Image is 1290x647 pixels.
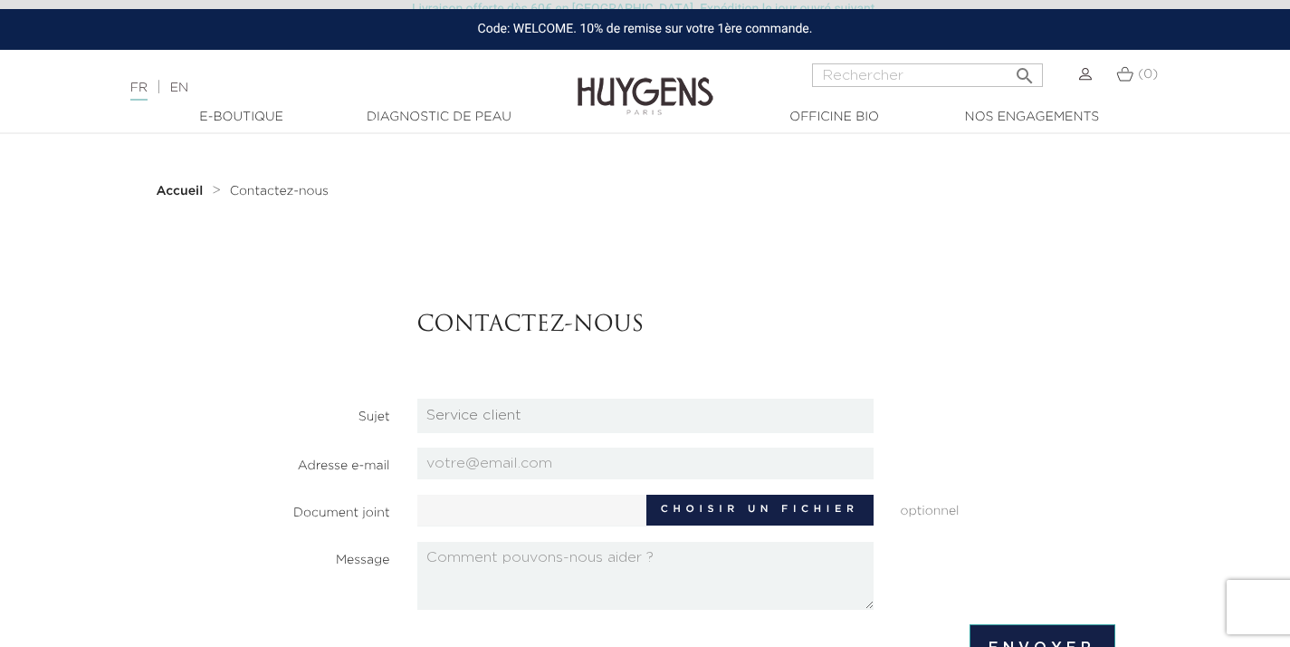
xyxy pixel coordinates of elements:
[162,399,404,427] label: Sujet
[887,495,1129,521] span: optionnel
[349,108,530,127] a: Diagnostic de peau
[417,448,874,479] input: votre@email.com
[812,63,1043,87] input: Rechercher
[230,184,329,198] a: Contactez-nous
[230,185,329,198] span: Contactez-nous
[157,184,207,198] a: Accueil
[417,313,1115,339] h3: Contactez-nous
[162,542,404,570] label: Message
[151,108,332,127] a: E-Boutique
[157,185,204,198] strong: Accueil
[162,448,404,476] label: Adresse e-mail
[578,48,713,118] img: Huygens
[1138,68,1158,81] span: (0)
[1008,58,1041,82] button: 
[121,77,524,99] div: |
[941,108,1123,127] a: Nos engagements
[1014,60,1036,82] i: 
[744,108,925,127] a: Officine Bio
[130,82,148,101] a: FR
[162,495,404,523] label: Document joint
[170,82,188,94] a: EN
